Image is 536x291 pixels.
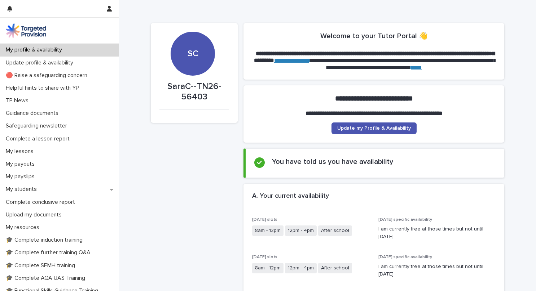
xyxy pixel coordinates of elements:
[3,85,85,91] p: Helpful hints to share with YP
[3,249,96,256] p: 🎓 Complete further training Q&A
[252,218,277,222] span: [DATE] slots
[3,135,75,142] p: Complete a lesson report
[3,237,88,243] p: 🎓 Complete induction training
[378,263,496,278] p: I am currently free at those times but not until [DATE]
[318,263,352,273] span: After school
[3,211,67,218] p: Upload my documents
[285,225,317,236] span: 12pm - 4pm
[337,126,411,131] span: Update my Profile & Availability
[3,97,34,104] p: TP News
[318,225,352,236] span: After school
[3,46,68,53] p: My profile & availability
[285,263,317,273] span: 12pm - 4pm
[3,186,43,193] p: My students
[272,157,393,166] h2: You have told us you have availability
[252,263,284,273] span: 8am - 12pm
[3,199,81,206] p: Complete conclusive report
[3,173,40,180] p: My payslips
[3,262,81,269] p: 🎓 Complete SEMH training
[3,72,93,79] p: 🔴 Raise a safeguarding concern
[331,122,417,134] a: Update my Profile & Availability
[3,148,39,155] p: My lessons
[3,161,40,167] p: My payouts
[252,225,284,236] span: 8am - 12pm
[252,192,329,200] h2: A. Your current availability
[3,122,73,129] p: Safeguarding newsletter
[3,59,79,66] p: Update profile & availability
[171,5,215,59] div: SC
[6,23,46,38] img: M5nRWzHhSzIhMunXDL62
[378,218,432,222] span: [DATE] specific availability
[320,32,428,40] h2: Welcome to your Tutor Portal 👋
[159,81,229,102] p: SaraC--TN26-56403
[378,225,496,241] p: I am currently free at those times but not until [DATE]
[252,255,277,259] span: [DATE] slots
[3,110,64,117] p: Guidance documents
[3,275,91,282] p: 🎓 Complete AQA UAS Training
[3,224,45,231] p: My resources
[378,255,432,259] span: [DATE] specific availability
